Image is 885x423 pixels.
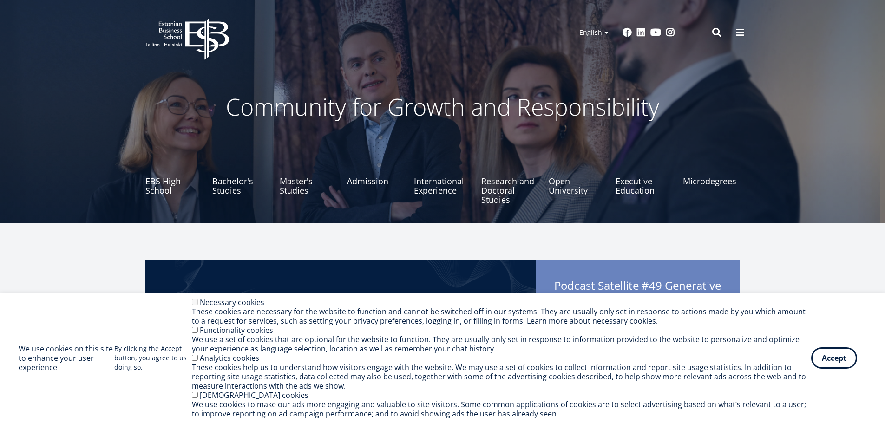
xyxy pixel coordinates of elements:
label: [DEMOGRAPHIC_DATA] cookies [200,390,308,400]
a: Microdegrees [683,158,740,204]
p: By clicking the Accept button, you agree to us doing so. [114,344,192,372]
div: We use cookies to make our ads more engaging and valuable to site visitors. Some common applicati... [192,400,811,418]
p: Community for Growth and Responsibility [197,93,689,121]
a: Instagram [666,28,675,37]
div: These cookies help us to understand how visitors engage with the website. We may use a set of coo... [192,363,811,390]
a: Youtube [650,28,661,37]
a: Facebook [623,28,632,37]
a: Linkedin [636,28,646,37]
label: Analytics cookies [200,353,259,363]
span: AI in Higher Education: The Good, the Bad, and the Ugly [554,293,721,306]
a: Bachelor's Studies [212,158,269,204]
button: Accept [811,347,857,369]
a: Executive Education [616,158,673,204]
h2: We use cookies on this site to enhance your user experience [19,344,114,372]
a: Research and Doctoral Studies [481,158,538,204]
a: Admission [347,158,404,204]
a: Master's Studies [280,158,337,204]
a: EBS High School [145,158,203,204]
a: International Experience [414,158,471,204]
label: Functionality cookies [200,325,273,335]
span: Podcast Satellite #49 Generative [554,279,721,309]
div: These cookies are necessary for the website to function and cannot be switched off in our systems... [192,307,811,325]
label: Necessary cookies [200,297,264,307]
a: Open University [549,158,606,204]
div: We use a set of cookies that are optional for the website to function. They are usually only set ... [192,335,811,353]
